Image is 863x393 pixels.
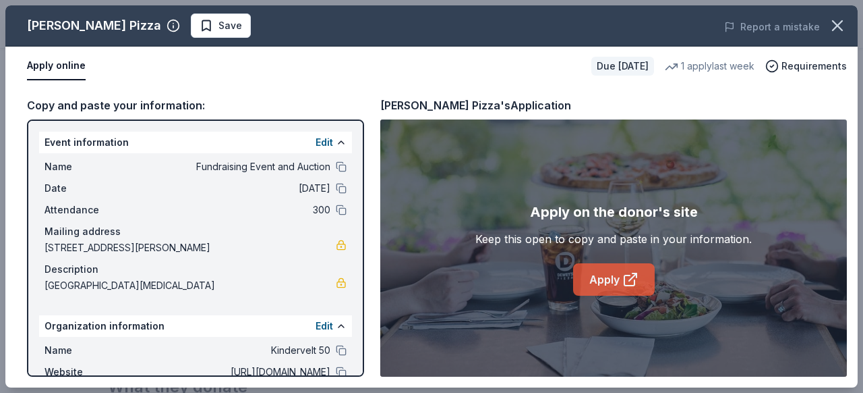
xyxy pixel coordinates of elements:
[765,58,847,74] button: Requirements
[27,52,86,80] button: Apply online
[135,159,330,175] span: Fundraising Event and Auction
[44,240,336,256] span: [STREET_ADDRESS][PERSON_NAME]
[44,261,347,278] div: Description
[316,134,333,151] button: Edit
[39,132,352,153] div: Event information
[135,180,330,196] span: [DATE]
[530,201,698,223] div: Apply on the donor's site
[665,58,754,74] div: 1 apply last week
[218,18,242,34] span: Save
[44,278,336,294] span: [GEOGRAPHIC_DATA][MEDICAL_DATA]
[135,342,330,359] span: Kindervelt 50
[135,364,330,380] span: [URL][DOMAIN_NAME]
[781,58,847,74] span: Requirements
[135,202,330,218] span: 300
[44,364,135,380] span: Website
[44,180,135,196] span: Date
[44,159,135,175] span: Name
[27,15,161,36] div: [PERSON_NAME] Pizza
[39,315,352,337] div: Organization information
[27,97,364,114] div: Copy and paste your information:
[44,342,135,359] span: Name
[191,14,251,38] button: Save
[475,231,752,247] div: Keep this open to copy and paste in your information.
[724,19,820,35] button: Report a mistake
[316,318,333,334] button: Edit
[44,224,347,240] div: Mailing address
[44,202,135,218] span: Attendance
[573,263,655,296] a: Apply
[591,57,654,76] div: Due [DATE]
[380,97,571,114] div: [PERSON_NAME] Pizza's Application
